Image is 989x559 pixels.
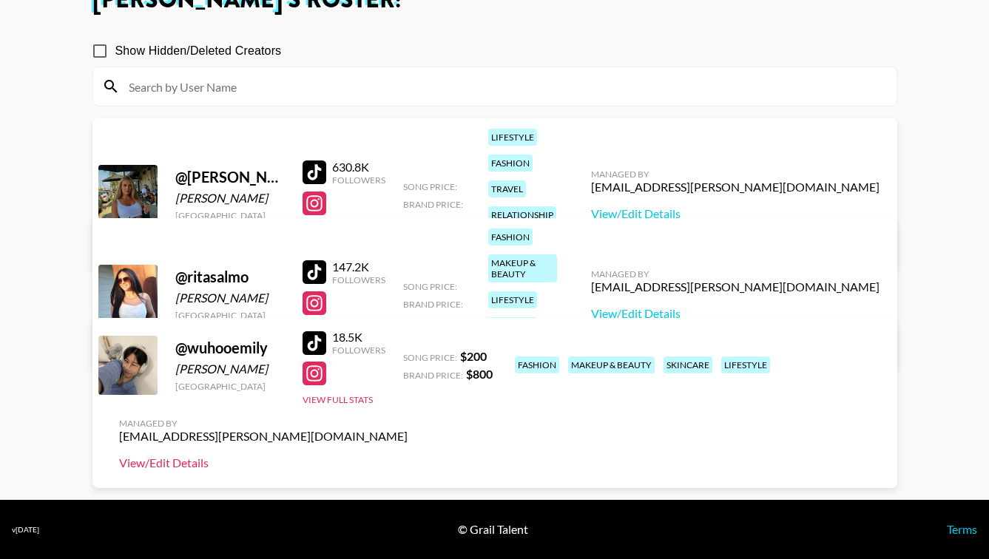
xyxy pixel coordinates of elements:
button: View Full Stats [303,394,373,405]
div: © Grail Talent [458,522,528,537]
div: Followers [332,175,385,186]
div: [GEOGRAPHIC_DATA] [175,210,285,221]
a: View/Edit Details [591,206,880,221]
span: Song Price: [403,352,457,363]
strong: $ 800 [466,367,493,381]
span: Brand Price: [403,199,463,210]
div: [EMAIL_ADDRESS][PERSON_NAME][DOMAIN_NAME] [591,180,880,194]
div: [PERSON_NAME] [175,291,285,305]
strong: $ 200 [460,349,487,363]
div: [PERSON_NAME] [175,362,285,376]
div: @ wuhooemily [175,339,285,357]
span: Song Price: [403,181,457,192]
div: makeup & beauty [568,356,655,373]
div: [EMAIL_ADDRESS][PERSON_NAME][DOMAIN_NAME] [591,279,880,294]
div: [PERSON_NAME] [175,191,285,206]
div: makeup & beauty [488,254,557,282]
div: Followers [332,274,385,285]
div: 630.8K [332,160,385,175]
span: Brand Price: [403,370,463,381]
div: 147.2K [332,260,385,274]
div: @ ritasalmo [175,268,285,286]
div: travel [488,180,526,197]
div: [GEOGRAPHIC_DATA] [175,381,285,392]
div: Managed By [591,169,880,180]
span: Brand Price: [403,299,463,310]
div: Managed By [119,418,408,429]
div: lifestyle [488,291,537,308]
div: fashion [488,228,533,245]
span: Show Hidden/Deleted Creators [115,42,282,60]
input: Search by User Name [120,75,888,98]
div: lifestyle [488,129,537,146]
div: lifestyle [721,356,770,373]
div: skincare [488,317,537,334]
a: View/Edit Details [119,455,408,470]
div: Followers [332,345,385,356]
div: 18.5K [332,330,385,345]
div: Managed By [591,268,880,279]
div: [EMAIL_ADDRESS][PERSON_NAME][DOMAIN_NAME] [119,429,408,444]
div: [GEOGRAPHIC_DATA] [175,310,285,321]
div: fashion [488,155,533,172]
span: Song Price: [403,281,457,292]
div: v [DATE] [12,525,39,535]
a: Terms [947,522,977,536]
div: relationship [488,206,556,223]
div: fashion [515,356,559,373]
a: View/Edit Details [591,306,880,321]
div: @ [PERSON_NAME].kolebska [175,168,285,186]
div: skincare [664,356,712,373]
